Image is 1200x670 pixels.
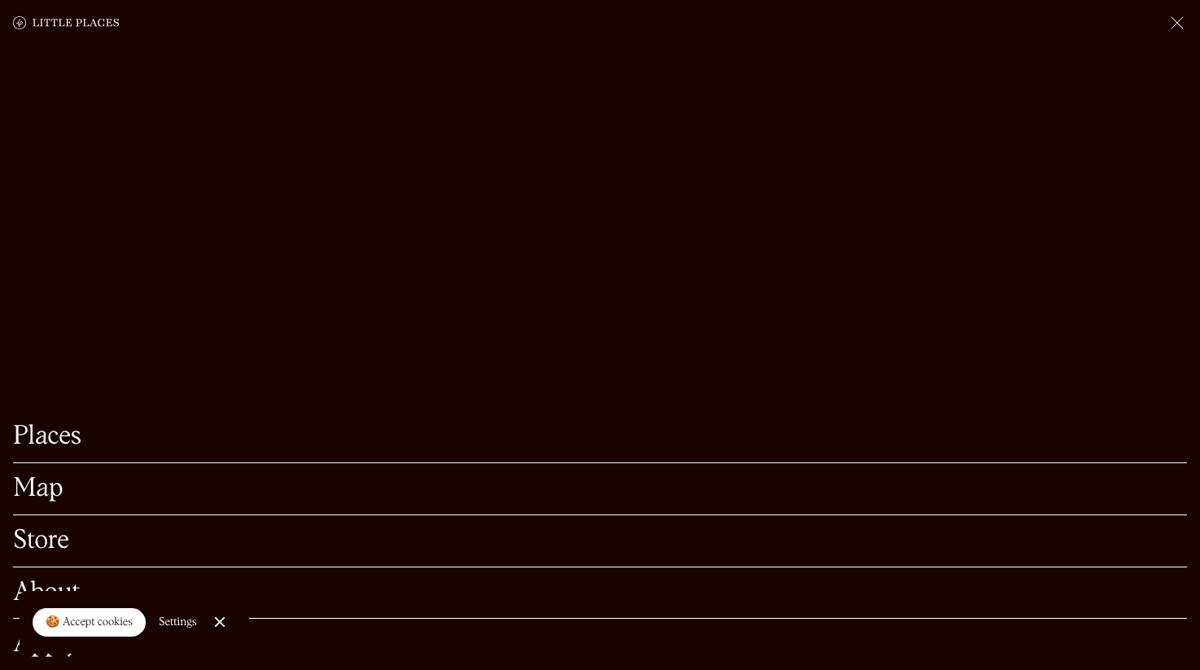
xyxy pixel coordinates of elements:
[33,608,146,637] a: 🍪 Accept cookies
[204,606,236,638] a: Close Cookie Popup
[13,632,1187,657] a: Apply
[13,528,1187,554] a: Store
[13,476,1187,501] a: Map
[13,424,1187,449] a: Places
[13,580,1187,606] a: About
[159,616,197,628] div: Settings
[46,615,133,631] div: 🍪 Accept cookies
[159,604,197,641] a: Settings
[219,622,220,623] div: Close Cookie Popup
